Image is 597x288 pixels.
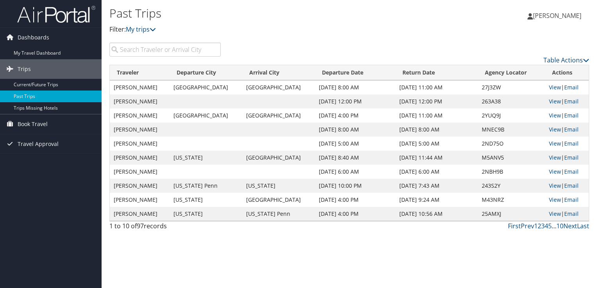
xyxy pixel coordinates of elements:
[549,140,561,147] a: View
[545,207,589,221] td: |
[18,114,48,134] span: Book Travel
[549,154,561,161] a: View
[549,126,561,133] a: View
[242,80,315,94] td: [GEOGRAPHIC_DATA]
[552,222,556,230] span: …
[508,222,521,230] a: First
[395,123,478,137] td: [DATE] 8:00 AM
[549,196,561,203] a: View
[478,65,545,80] th: Agency Locator: activate to sort column ascending
[315,165,395,179] td: [DATE] 6:00 AM
[315,137,395,151] td: [DATE] 5:00 AM
[545,137,589,151] td: |
[527,4,589,27] a: [PERSON_NAME]
[242,193,315,207] td: [GEOGRAPHIC_DATA]
[545,108,589,123] td: |
[564,182,579,189] a: Email
[395,193,478,207] td: [DATE] 9:24 AM
[137,222,144,230] span: 97
[242,108,315,123] td: [GEOGRAPHIC_DATA]
[110,165,170,179] td: [PERSON_NAME]
[478,165,545,179] td: 2NBH9B
[564,140,579,147] a: Email
[315,179,395,193] td: [DATE] 10:00 PM
[478,94,545,108] td: 263A38
[545,179,589,193] td: |
[110,151,170,165] td: [PERSON_NAME]
[545,80,589,94] td: |
[548,222,552,230] a: 5
[18,28,49,47] span: Dashboards
[110,179,170,193] td: [PERSON_NAME]
[315,123,395,137] td: [DATE] 8:00 AM
[395,179,478,193] td: [DATE] 7:43 AM
[395,65,478,80] th: Return Date: activate to sort column ascending
[315,207,395,221] td: [DATE] 4:00 PM
[109,221,221,235] div: 1 to 10 of records
[109,43,221,57] input: Search Traveler or Arrival City
[549,98,561,105] a: View
[170,108,242,123] td: [GEOGRAPHIC_DATA]
[545,65,589,80] th: Actions
[538,222,541,230] a: 2
[18,59,31,79] span: Trips
[395,165,478,179] td: [DATE] 6:00 AM
[315,193,395,207] td: [DATE] 4:00 PM
[563,222,577,230] a: Next
[170,207,242,221] td: [US_STATE]
[521,222,534,230] a: Prev
[315,65,395,80] th: Departure Date: activate to sort column ascending
[242,151,315,165] td: [GEOGRAPHIC_DATA]
[564,98,579,105] a: Email
[549,112,561,119] a: View
[478,80,545,94] td: 27J3ZW
[395,94,478,108] td: [DATE] 12:00 PM
[242,179,315,193] td: [US_STATE]
[564,154,579,161] a: Email
[242,65,315,80] th: Arrival City: activate to sort column ascending
[315,108,395,123] td: [DATE] 4:00 PM
[395,207,478,221] td: [DATE] 10:56 AM
[543,56,589,64] a: Table Actions
[564,210,579,217] a: Email
[549,168,561,175] a: View
[545,123,589,137] td: |
[478,137,545,151] td: 2ND75O
[478,207,545,221] td: 25AMXJ
[18,134,59,154] span: Travel Approval
[170,80,242,94] td: [GEOGRAPHIC_DATA]
[110,65,170,80] th: Traveler: activate to sort column ascending
[564,168,579,175] a: Email
[478,193,545,207] td: M43NRZ
[170,151,242,165] td: [US_STATE]
[315,94,395,108] td: [DATE] 12:00 PM
[556,222,563,230] a: 10
[170,179,242,193] td: [US_STATE] Penn
[534,222,538,230] a: 1
[564,84,579,91] a: Email
[541,222,545,230] a: 3
[17,5,95,23] img: airportal-logo.png
[533,11,581,20] span: [PERSON_NAME]
[315,151,395,165] td: [DATE] 8:40 AM
[395,108,478,123] td: [DATE] 11:00 AM
[110,207,170,221] td: [PERSON_NAME]
[549,210,561,217] a: View
[478,179,545,193] td: 243S2Y
[395,80,478,94] td: [DATE] 11:00 AM
[564,196,579,203] a: Email
[478,123,545,137] td: MNEC9B
[110,193,170,207] td: [PERSON_NAME]
[110,137,170,151] td: [PERSON_NAME]
[395,151,478,165] td: [DATE] 11:44 AM
[577,222,589,230] a: Last
[242,207,315,221] td: [US_STATE] Penn
[170,193,242,207] td: [US_STATE]
[478,108,545,123] td: 2YUQ9J
[564,112,579,119] a: Email
[109,25,429,35] p: Filter:
[110,80,170,94] td: [PERSON_NAME]
[315,80,395,94] td: [DATE] 8:00 AM
[109,5,429,21] h1: Past Trips
[110,108,170,123] td: [PERSON_NAME]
